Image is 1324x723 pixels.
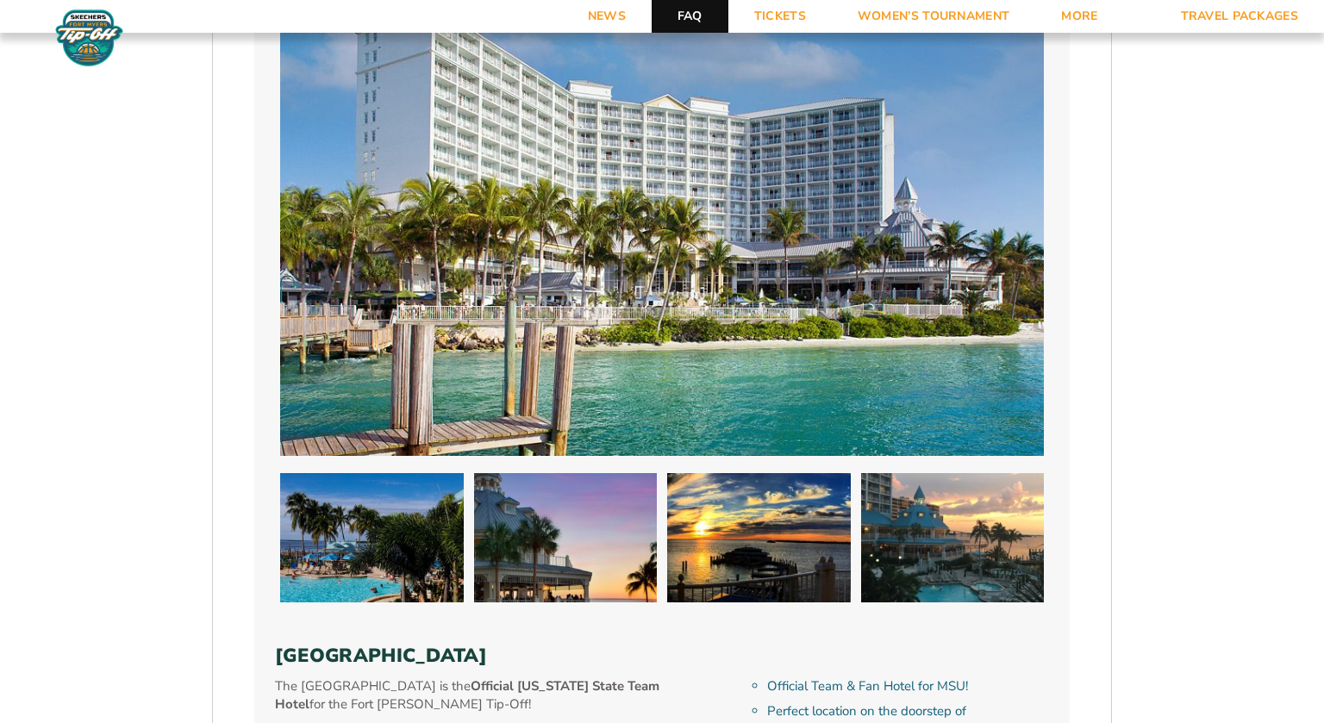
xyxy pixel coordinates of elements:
strong: Official [US_STATE] State Team Hotel [275,677,659,713]
li: Official Team & Fan Hotel for MSU! [767,677,1049,695]
h3: [GEOGRAPHIC_DATA] [275,645,1049,667]
img: Marriott Sanibel Harbour Resort & Spa (2025 BEACH) [667,473,851,602]
p: The [GEOGRAPHIC_DATA] is the for the Fort [PERSON_NAME] Tip-Off! [275,677,688,714]
img: Marriott Sanibel Harbour Resort & Spa (2025 BEACH) [280,473,464,602]
img: Marriott Sanibel Harbour Resort & Spa (2025 BEACH) [474,473,658,602]
img: Marriott Sanibel Harbour Resort & Spa (2025 BEACH) [861,473,1045,602]
img: Fort Myers Tip-Off [52,9,127,67]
